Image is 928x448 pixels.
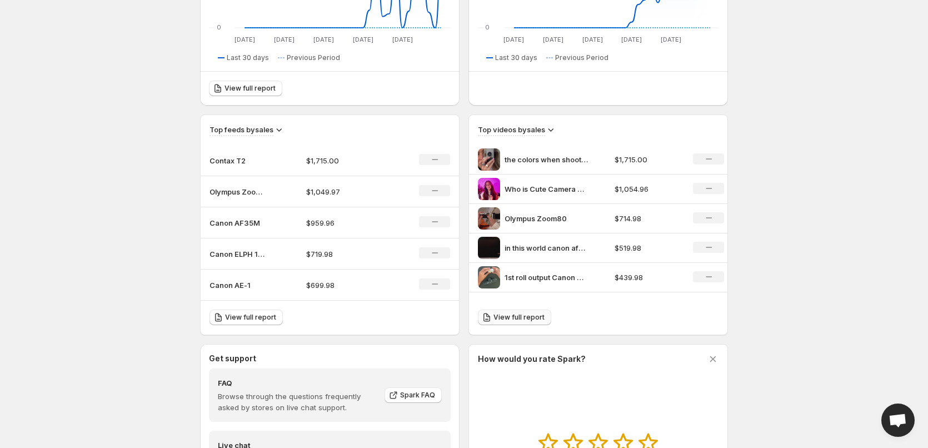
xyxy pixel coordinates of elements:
p: Browse through the questions frequently asked by stores on live chat support. [218,391,377,413]
a: View full report [209,81,282,96]
a: View full report [478,310,551,325]
p: Contax T2 [209,155,265,166]
p: Who is Cute Camera Co If youre thinking about getting into film photography look no further We ar... [505,183,588,195]
img: Olympus Zoom80 [478,207,500,230]
text: [DATE] [313,36,334,43]
img: the colors when shooting on film in summer onfilm contaxt2 35mm [478,148,500,171]
text: 0 [485,23,490,31]
h3: Top videos by sales [478,124,545,135]
p: Canon AE-1 [209,280,265,291]
p: $699.98 [306,280,385,291]
p: $714.98 [615,213,680,224]
p: in this world canon af35m kodak portra 400 [505,242,588,253]
a: Spark FAQ [385,387,442,403]
span: View full report [224,84,276,93]
p: $1,715.00 [306,155,385,166]
a: View full report [209,310,283,325]
span: Spark FAQ [400,391,435,400]
p: $1,049.97 [306,186,385,197]
h3: How would you rate Spark? [478,354,586,365]
h4: FAQ [218,377,377,389]
text: [DATE] [582,36,603,43]
text: [DATE] [621,36,642,43]
img: in this world canon af35m kodak portra 400 [478,237,500,259]
text: [DATE] [392,36,413,43]
text: 0 [217,23,221,31]
p: $959.96 [306,217,385,228]
text: [DATE] [353,36,373,43]
p: Canon ELPH 135 [209,248,265,260]
p: $439.98 [615,272,680,283]
p: $719.98 [306,248,385,260]
p: Olympus Zoom 80 [209,186,265,197]
span: Last 30 days [227,53,269,62]
h3: Get support [209,353,256,364]
span: View full report [493,313,545,322]
a: Open chat [881,404,915,437]
p: 1st roll output Canon AF35M Kodak Ultramax 400 canonaf35m kodak kodakm35 kodakcolorplus200 kodaku... [505,272,588,283]
p: the colors when shooting on film in summer onfilm contaxt2 35mm [505,154,588,165]
span: Previous Period [555,53,608,62]
p: $1,054.96 [615,183,680,195]
span: View full report [225,313,276,322]
text: [DATE] [235,36,255,43]
span: Previous Period [287,53,340,62]
p: Canon AF35M [209,217,265,228]
text: [DATE] [543,36,563,43]
text: [DATE] [503,36,524,43]
img: 1st roll output Canon AF35M Kodak Ultramax 400 canonaf35m kodak kodakm35 kodakcolorplus200 kodaku... [478,266,500,288]
p: Olympus Zoom80 [505,213,588,224]
p: $519.98 [615,242,680,253]
span: Last 30 days [495,53,537,62]
img: Who is Cute Camera Co If youre thinking about getting into film photography look no further We ar... [478,178,500,200]
p: $1,715.00 [615,154,680,165]
text: [DATE] [661,36,681,43]
h3: Top feeds by sales [209,124,273,135]
text: [DATE] [274,36,295,43]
